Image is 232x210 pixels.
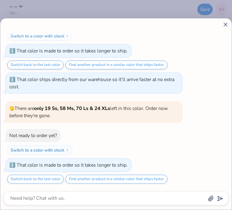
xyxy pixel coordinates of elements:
div: That color is made to order so it takes longer to ship. [17,48,128,54]
div: That color ships directly from our warehouse so it’ll arrive faster at no extra cost. [9,76,174,90]
button: Find another product in a similar color that ships faster [65,175,167,183]
button: Switch back to the last color [7,175,64,183]
span: There are left in this color. Order now before they're gone. [9,105,168,119]
button: Find another product in a similar color that ships faster [65,61,167,69]
strong: only 19 Ss, 58 Ms, 70 Ls & 24 XLs [34,105,110,112]
button: Switch to a color with stock [7,31,72,41]
div: That color is made to order so it takes longer to ship. [17,162,128,168]
div: Not ready to order yet? [9,132,57,139]
img: Switch to a color with stock [65,34,69,38]
span: 🫣 [9,106,14,111]
button: Switch to a color with stock [7,145,72,155]
img: Switch to a color with stock [65,148,69,152]
button: Switch back to the last color [7,61,64,69]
